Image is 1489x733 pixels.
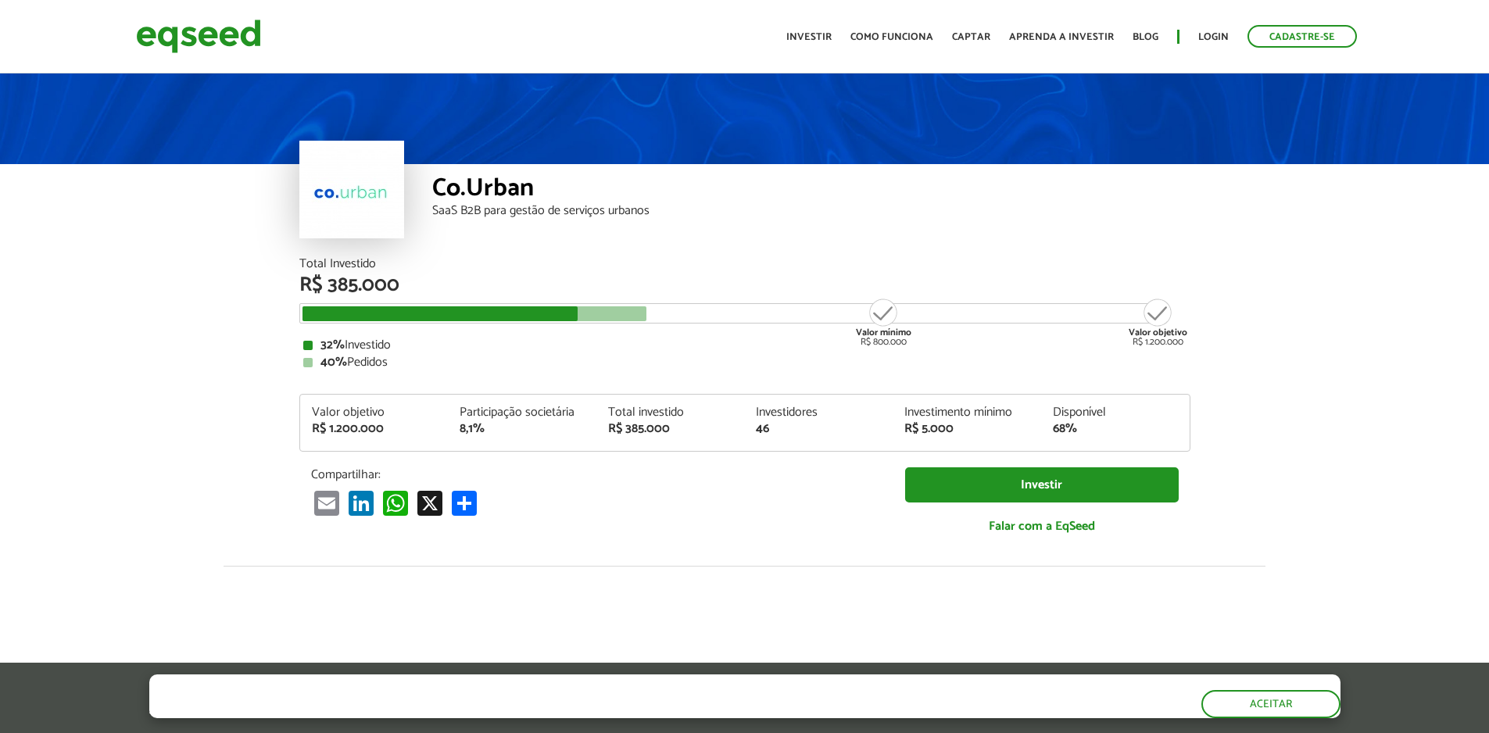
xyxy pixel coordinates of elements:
[432,205,1190,217] div: SaaS B2B para gestão de serviços urbanos
[311,490,342,516] a: Email
[149,674,715,699] h5: O site da EqSeed utiliza cookies para melhorar sua navegação.
[904,423,1029,435] div: R$ 5.000
[904,406,1029,419] div: Investimento mínimo
[756,406,881,419] div: Investidores
[1201,690,1340,718] button: Aceitar
[320,352,347,373] strong: 40%
[952,32,990,42] a: Captar
[380,490,411,516] a: WhatsApp
[356,704,536,717] a: política de privacidade e de cookies
[303,356,1187,369] div: Pedidos
[608,406,733,419] div: Total investido
[320,334,345,356] strong: 32%
[1129,325,1187,340] strong: Valor objetivo
[432,176,1190,205] div: Co.Urban
[854,297,913,347] div: R$ 800.000
[1129,297,1187,347] div: R$ 1.200.000
[1053,406,1178,419] div: Disponível
[311,467,882,482] p: Compartilhar:
[756,423,881,435] div: 46
[136,16,261,57] img: EqSeed
[460,423,585,435] div: 8,1%
[1133,32,1158,42] a: Blog
[312,423,437,435] div: R$ 1.200.000
[449,490,480,516] a: Share
[299,275,1190,295] div: R$ 385.000
[905,510,1179,542] a: Falar com a EqSeed
[414,490,446,516] a: X
[149,703,715,717] p: Ao clicar em "aceitar", você aceita nossa .
[303,339,1187,352] div: Investido
[299,258,1190,270] div: Total Investido
[312,406,437,419] div: Valor objetivo
[608,423,733,435] div: R$ 385.000
[1247,25,1357,48] a: Cadastre-se
[1198,32,1229,42] a: Login
[856,325,911,340] strong: Valor mínimo
[850,32,933,42] a: Como funciona
[1009,32,1114,42] a: Aprenda a investir
[460,406,585,419] div: Participação societária
[786,32,832,42] a: Investir
[345,490,377,516] a: LinkedIn
[1053,423,1178,435] div: 68%
[905,467,1179,502] a: Investir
